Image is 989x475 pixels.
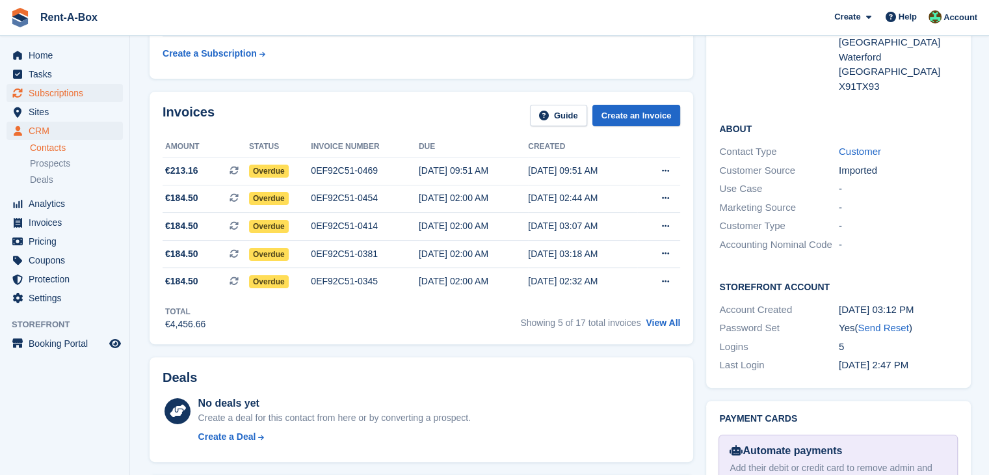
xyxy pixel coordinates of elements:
[719,358,839,373] div: Last Login
[311,275,419,288] div: 0EF92C51-0345
[719,182,839,197] div: Use Case
[249,275,289,288] span: Overdue
[719,280,958,293] h2: Storefront Account
[29,122,107,140] span: CRM
[12,318,129,331] span: Storefront
[839,163,958,178] div: Imported
[30,142,123,154] a: Contacts
[719,238,839,252] div: Accounting Nominal Code
[419,191,528,205] div: [DATE] 02:00 AM
[165,164,198,178] span: €213.16
[7,103,123,121] a: menu
[163,42,265,66] a: Create a Subscription
[311,219,419,233] div: 0EF92C51-0414
[528,137,637,157] th: Created
[249,220,289,233] span: Overdue
[163,370,197,385] h2: Deals
[198,396,471,411] div: No deals yet
[839,321,958,336] div: Yes
[30,174,53,186] span: Deals
[520,318,640,328] span: Showing 5 of 17 total invoices
[198,411,471,425] div: Create a deal for this contact from here or by converting a prospect.
[163,47,257,61] div: Create a Subscription
[858,322,908,333] a: Send Reset
[730,443,947,459] div: Automate payments
[29,195,107,213] span: Analytics
[249,248,289,261] span: Overdue
[7,195,123,213] a: menu
[163,137,249,157] th: Amount
[7,232,123,251] a: menu
[165,191,198,205] span: €184.50
[419,137,528,157] th: Due
[839,340,958,355] div: 5
[839,359,908,370] time: 2025-03-11 14:47:12 UTC
[249,165,289,178] span: Overdue
[29,289,107,307] span: Settings
[834,10,860,23] span: Create
[311,164,419,178] div: 0EF92C51-0469
[839,200,958,215] div: -
[107,336,123,351] a: Preview store
[311,137,419,157] th: Invoice number
[854,322,912,333] span: ( )
[249,137,311,157] th: Status
[311,191,419,205] div: 0EF92C51-0454
[839,182,958,197] div: -
[30,157,70,170] span: Prospects
[7,213,123,232] a: menu
[839,303,958,318] div: [DATE] 03:12 PM
[839,21,958,50] div: 7B 2 [GEOGRAPHIC_DATA]
[719,414,958,424] h2: Payment cards
[165,275,198,288] span: €184.50
[719,163,839,178] div: Customer Source
[528,275,637,288] div: [DATE] 02:32 AM
[29,65,107,83] span: Tasks
[163,105,215,126] h2: Invoices
[7,251,123,269] a: menu
[29,270,107,288] span: Protection
[899,10,917,23] span: Help
[839,64,958,79] div: [GEOGRAPHIC_DATA]
[29,213,107,232] span: Invoices
[719,340,839,355] div: Logins
[419,247,528,261] div: [DATE] 02:00 AM
[7,334,123,353] a: menu
[719,321,839,336] div: Password Set
[198,430,256,444] div: Create a Deal
[839,238,958,252] div: -
[311,247,419,261] div: 0EF92C51-0381
[198,430,471,444] a: Create a Deal
[30,157,123,170] a: Prospects
[528,219,637,233] div: [DATE] 03:07 AM
[839,146,881,157] a: Customer
[29,334,107,353] span: Booking Portal
[29,103,107,121] span: Sites
[528,247,637,261] div: [DATE] 03:18 AM
[249,192,289,205] span: Overdue
[528,164,637,178] div: [DATE] 09:51 AM
[719,21,839,94] div: Address
[7,270,123,288] a: menu
[719,303,839,318] div: Account Created
[165,318,205,331] div: €4,456.66
[929,10,942,23] img: Conor O'Shea
[29,251,107,269] span: Coupons
[10,8,30,27] img: stora-icon-8386f47178a22dfd0bd8f6a31ec36ba5ce8667c1dd55bd0f319d3a0aa187defe.svg
[7,289,123,307] a: menu
[29,46,107,64] span: Home
[29,84,107,102] span: Subscriptions
[7,122,123,140] a: menu
[29,232,107,251] span: Pricing
[943,11,977,24] span: Account
[592,105,681,126] a: Create an Invoice
[719,219,839,234] div: Customer Type
[7,84,123,102] a: menu
[165,306,205,318] div: Total
[419,164,528,178] div: [DATE] 09:51 AM
[30,173,123,187] a: Deals
[419,219,528,233] div: [DATE] 02:00 AM
[719,144,839,159] div: Contact Type
[7,46,123,64] a: menu
[530,105,587,126] a: Guide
